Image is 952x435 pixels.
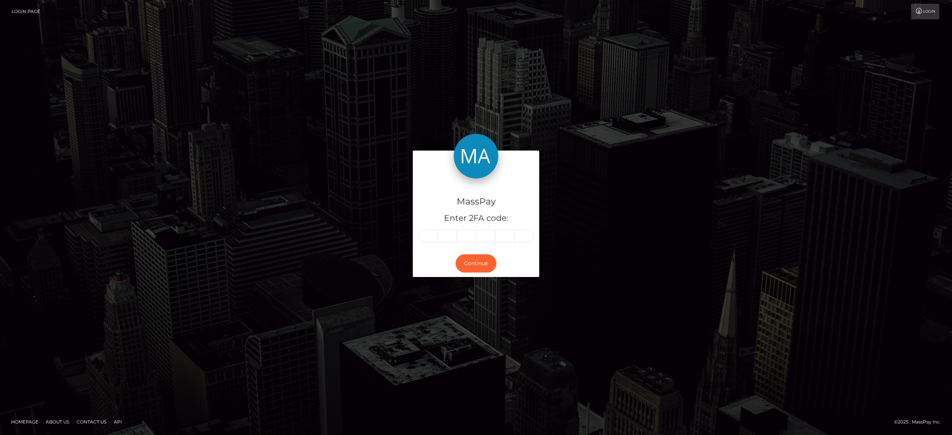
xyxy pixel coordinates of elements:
h5: Enter 2FA code: [418,213,534,224]
button: Continue [456,254,496,273]
a: Login Page [12,4,40,19]
a: API [111,416,125,428]
a: About Us [43,416,72,428]
a: Contact Us [74,416,109,428]
img: MassPay [454,134,498,178]
a: Homepage [8,416,41,428]
a: Login [911,4,939,19]
div: © 2025 , MassPay Inc. [894,418,946,426]
h4: MassPay [418,195,534,208]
